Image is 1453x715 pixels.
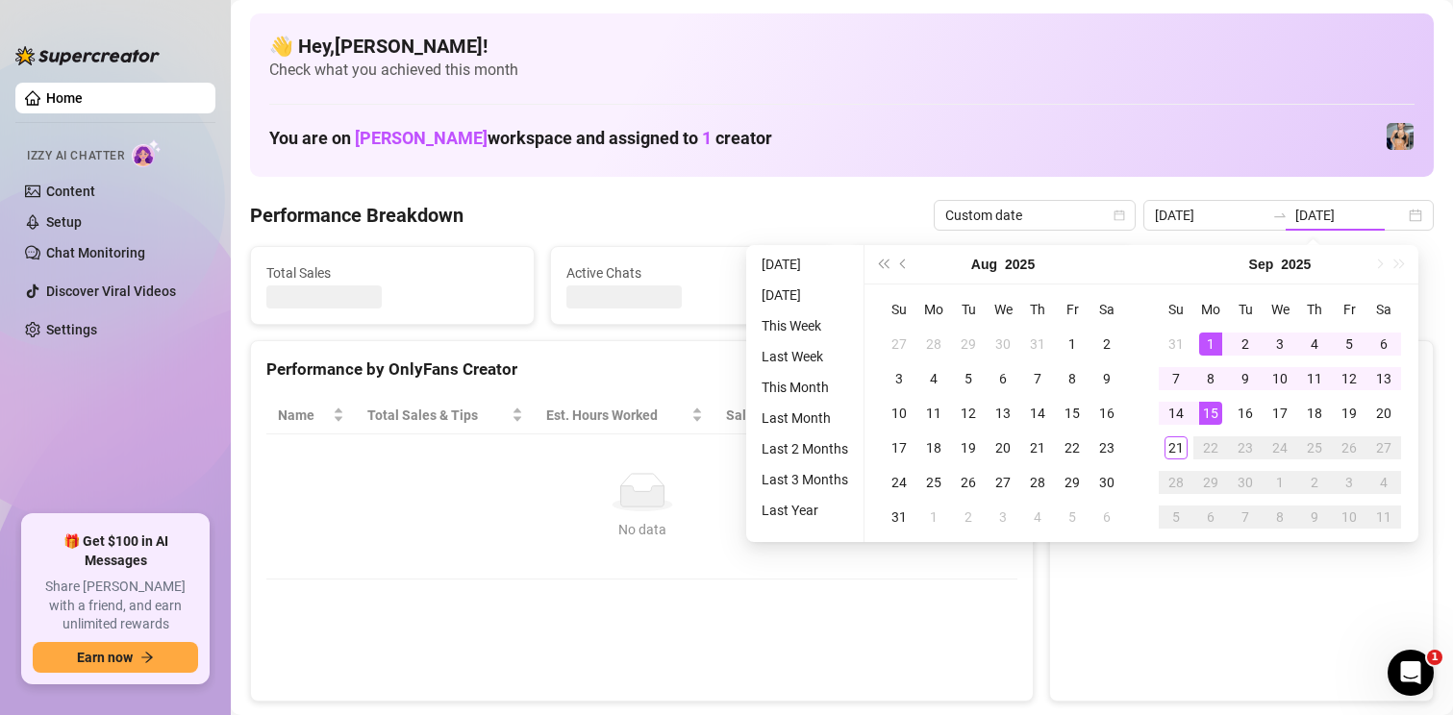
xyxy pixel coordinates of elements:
a: Discover Viral Videos [46,284,176,299]
th: Sales / Hour [714,397,850,434]
div: Est. Hours Worked [546,405,688,426]
th: Name [266,397,356,434]
span: 1 [1427,650,1442,665]
span: Custom date [945,201,1124,230]
span: calendar [1114,210,1125,221]
span: swap-right [1272,208,1288,223]
h4: Performance Breakdown [250,202,463,229]
a: Setup [46,214,82,230]
h4: 👋 Hey, [PERSON_NAME] ! [269,33,1415,60]
span: Earn now [77,650,133,665]
h1: You are on workspace and assigned to creator [269,128,772,149]
a: Settings [46,322,97,337]
div: No data [286,519,998,540]
div: Sales by OnlyFans Creator [1065,357,1417,382]
span: 1 [702,128,712,148]
span: Total Sales & Tips [367,405,508,426]
span: Share [PERSON_NAME] with a friend, and earn unlimited rewards [33,578,198,634]
a: Content [46,184,95,199]
img: AI Chatter [132,139,162,167]
span: [PERSON_NAME] [355,128,488,148]
span: Izzy AI Chatter [27,147,124,165]
a: Home [46,90,83,106]
img: logo-BBDzfeDw.svg [15,46,160,65]
span: Name [278,405,329,426]
span: arrow-right [140,651,154,664]
span: Chat Conversion [863,405,991,426]
button: Earn nowarrow-right [33,642,198,673]
a: Chat Monitoring [46,245,145,260]
th: Total Sales & Tips [356,397,535,434]
span: Check what you achieved this month [269,60,1415,81]
span: to [1272,208,1288,223]
input: End date [1295,205,1405,226]
span: 🎁 Get $100 in AI Messages [33,532,198,570]
img: Veronica [1387,123,1414,150]
span: Total Sales [266,262,518,284]
span: Active Chats [566,262,818,284]
span: Sales / Hour [726,405,823,426]
th: Chat Conversion [851,397,1018,434]
div: Performance by OnlyFans Creator [266,357,1017,382]
input: Start date [1155,205,1265,226]
span: Messages Sent [866,262,1118,284]
iframe: Intercom live chat [1388,650,1434,696]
